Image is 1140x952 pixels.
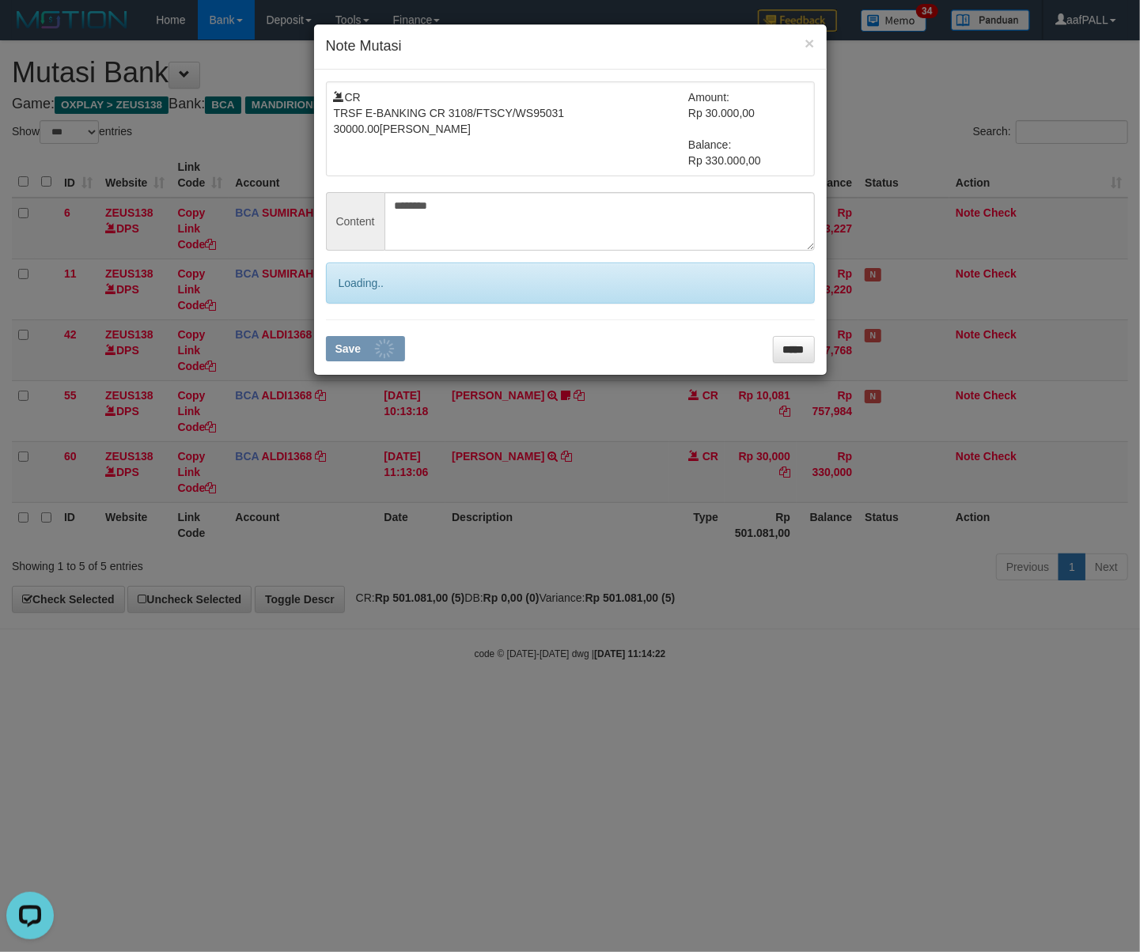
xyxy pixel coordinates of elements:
[326,36,815,57] h4: Note Mutasi
[326,263,815,304] div: Loading..
[334,89,689,168] td: CR TRSF E-BANKING CR 3108/FTSCY/WS95031 30000.00[PERSON_NAME]
[326,336,406,361] button: Save
[805,35,814,51] button: ×
[688,89,807,168] td: Amount: Rp 30.000,00 Balance: Rp 330.000,00
[335,342,362,355] span: Save
[326,192,384,251] span: Content
[6,6,54,54] button: Open LiveChat chat widget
